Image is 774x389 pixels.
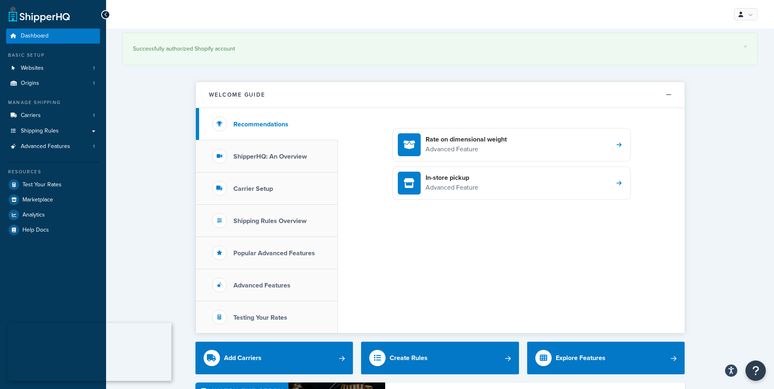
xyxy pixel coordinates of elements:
span: 1 [93,80,95,87]
li: Origins [6,76,100,91]
a: Create Rules [361,342,519,374]
span: Help Docs [22,227,49,234]
div: Successfully authorized Shopify account [133,43,747,55]
a: Test Your Rates [6,177,100,192]
h3: Recommendations [233,121,288,128]
span: 1 [93,112,95,119]
a: Origins1 [6,76,100,91]
a: Marketplace [6,192,100,207]
a: Analytics [6,208,100,222]
h4: Rate on dimensional weight [426,135,507,144]
li: Advanced Features [6,139,100,154]
h2: Welcome Guide [209,92,265,98]
h4: In-store pickup [426,173,478,182]
div: Explore Features [556,352,605,364]
span: 1 [93,65,95,72]
a: Advanced Features1 [6,139,100,154]
li: Websites [6,61,100,76]
p: Advanced Feature [426,144,507,155]
h3: Shipping Rules Overview [233,217,306,225]
span: Test Your Rates [22,181,62,188]
span: Carriers [21,112,41,119]
span: Analytics [22,212,45,219]
h3: Carrier Setup [233,185,273,192]
p: Advanced Feature [426,182,478,193]
h3: Popular Advanced Features [233,250,315,257]
a: Websites1 [6,61,100,76]
span: Websites [21,65,44,72]
div: Create Rules [390,352,428,364]
span: 1 [93,143,95,150]
a: Help Docs [6,223,100,237]
a: Carriers1 [6,108,100,123]
li: Carriers [6,108,100,123]
div: Add Carriers [224,352,262,364]
a: Add Carriers [195,342,353,374]
div: Manage Shipping [6,99,100,106]
a: × [744,43,747,50]
a: Dashboard [6,29,100,44]
h3: Advanced Features [233,282,291,289]
div: Basic Setup [6,52,100,59]
span: Advanced Features [21,143,70,150]
span: Marketplace [22,197,53,203]
a: Explore Features [527,342,685,374]
button: Welcome Guide [196,82,685,108]
span: Origins [21,80,39,87]
div: Resources [6,168,100,175]
span: Shipping Rules [21,128,59,135]
h3: Testing Your Rates [233,314,287,321]
h3: ShipperHQ: An Overview [233,153,307,160]
a: Shipping Rules [6,124,100,139]
button: Open Resource Center [745,360,766,381]
span: Dashboard [21,33,49,40]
